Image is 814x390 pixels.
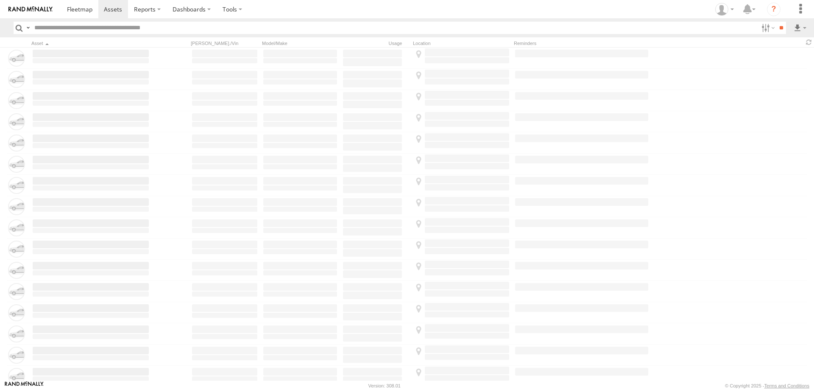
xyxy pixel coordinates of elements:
label: Search Query [25,22,31,34]
span: Refresh [804,38,814,46]
div: © Copyright 2025 - [725,383,809,388]
div: Reminders [514,40,650,46]
label: Search Filter Options [758,22,776,34]
a: Visit our Website [5,382,44,390]
div: Allen Bauer [712,3,737,16]
i: ? [767,3,781,16]
div: Model/Make [262,40,338,46]
label: Export results as... [793,22,807,34]
div: Usage [342,40,410,46]
div: Version: 308.01 [368,383,401,388]
div: Location [413,40,510,46]
div: [PERSON_NAME]./Vin [191,40,259,46]
a: Terms and Conditions [764,383,809,388]
div: Click to Sort [31,40,150,46]
img: rand-logo.svg [8,6,53,12]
